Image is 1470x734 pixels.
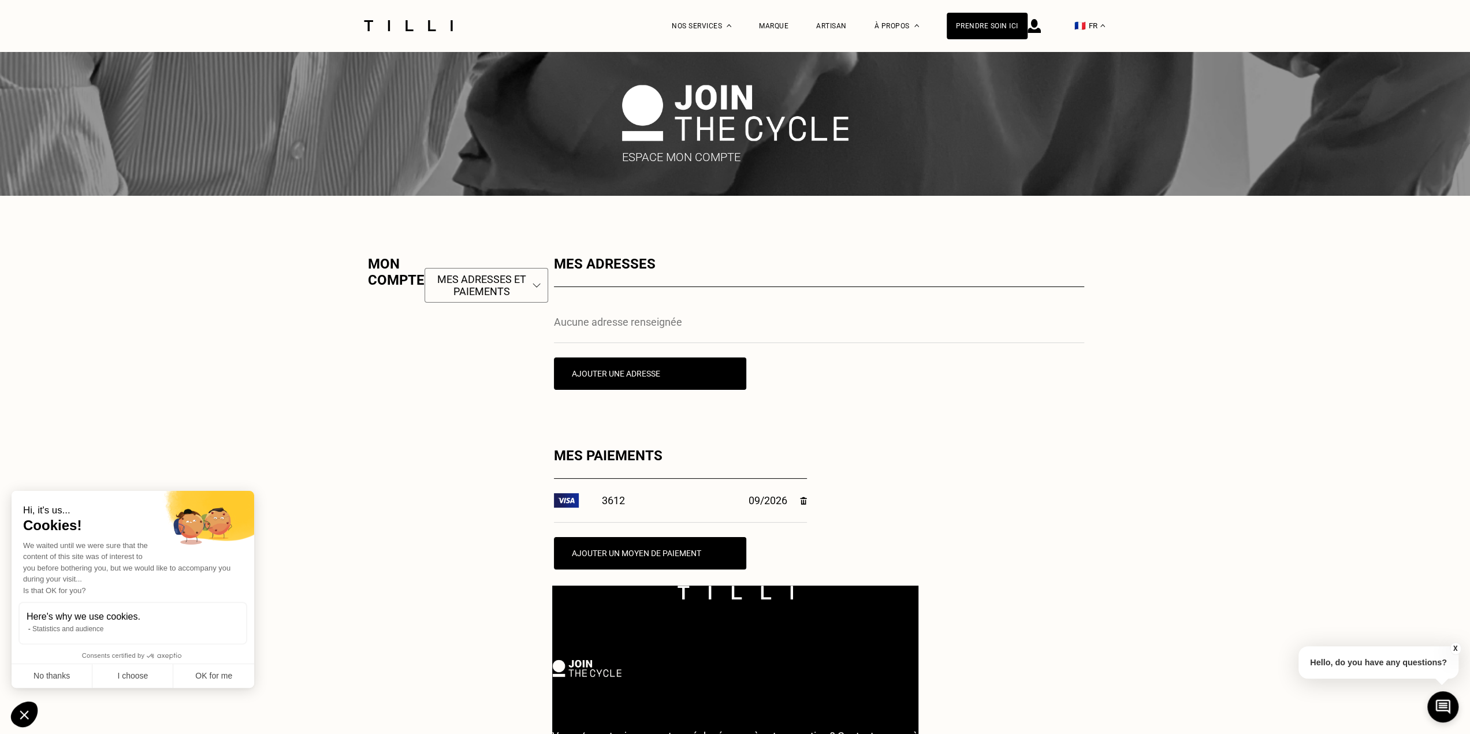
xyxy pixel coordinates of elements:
font: X [1453,644,1458,653]
font: Hello, do you have any questions? [1310,658,1447,667]
p: Espace mon compte [622,151,848,165]
p: Aucune adresse renseignée [554,316,1084,328]
a: Prendre soin ici [947,13,1028,39]
button: Ajouter une adresse [554,357,746,390]
div: 09/2026 [748,494,806,506]
img: VISA logo [554,493,579,508]
a: Artisan [816,22,847,30]
img: logo Tilli [678,586,793,600]
img: Menu déroulant [727,24,731,27]
img: logo Join The Cycle [552,660,622,677]
img: Logo du service de couturière Tilli [360,20,457,31]
button: Ajouter un moyen de paiement [554,537,746,569]
div: Mes adresses [554,256,1084,287]
img: logo join the cycle [622,85,848,141]
img: Menu déroulant à propos [914,24,919,27]
p: Mon compte [368,256,425,288]
div: 3612 [554,493,626,508]
img: menu déroulant [1100,24,1105,27]
img: Menu mon compte [533,273,541,297]
img: Supprimer la carte [800,497,806,505]
button: X [1450,642,1461,655]
span: 🇫🇷 [1074,20,1086,31]
a: Marque [759,22,788,30]
img: icône connexion [1028,19,1041,33]
div: Mes paiements [554,448,807,479]
div: Mes adresses et paiements [437,273,527,297]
